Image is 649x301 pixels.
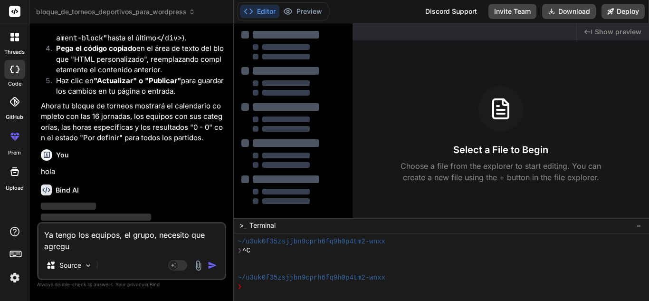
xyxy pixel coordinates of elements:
[601,4,645,19] button: Deploy
[56,22,222,43] code: <div class="sports-tournament-block"
[41,101,224,144] p: Ahora tu bloque de torneos mostrará el calendario completo con las 16 jornadas, los equipos con s...
[8,149,21,157] label: prem
[7,270,23,286] img: settings
[56,150,69,160] h6: You
[38,223,225,252] textarea: Ya tengo los equipos, el grupo, necesito que agregu
[94,76,181,85] strong: "Actualizar" o "Publicar"
[249,221,276,230] span: Terminal
[4,48,25,56] label: threads
[48,76,224,97] li: Haz clic en para guardar los cambios en tu página o entrada.
[542,4,596,19] button: Download
[41,214,151,221] span: ‌
[242,246,250,255] span: ^C
[56,185,79,195] h6: Bind AI
[238,273,385,282] span: ~/u3uk0f35zsjjbn9cprh6fq9h0p4tm2-wnxx
[6,113,23,121] label: GitHub
[41,166,224,177] p: hola
[636,221,641,230] span: −
[156,33,182,43] code: </div>
[238,237,385,246] span: ~/u3uk0f35zsjjbn9cprh6fq9h0p4tm2-wnxx
[453,143,548,156] h3: Select a File to Begin
[420,4,483,19] div: Discord Support
[193,260,204,271] img: attachment
[59,261,81,270] p: Source
[238,246,242,255] span: ❯
[127,282,144,287] span: privacy
[84,262,92,270] img: Pick Models
[48,43,224,76] li: en el área de texto del bloque "HTML personalizado", reemplazando completamente el contenido ante...
[240,5,279,18] button: Editor
[37,280,226,289] p: Always double-check its answers. Your in Bind
[238,282,242,291] span: ❯
[8,80,21,88] label: code
[36,7,195,17] span: bloque_de_torneos_deportivos_para_wordpress
[41,203,96,210] span: ‌
[279,5,326,18] button: Preview
[208,261,217,270] img: icon
[634,218,643,233] button: −
[239,221,247,230] span: >_
[488,4,536,19] button: Invite Team
[6,184,24,192] label: Upload
[394,160,607,183] p: Choose a file from the explorer to start editing. You can create a new file using the + button in...
[56,44,136,53] strong: Pega el código copiado
[595,27,641,37] span: Show preview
